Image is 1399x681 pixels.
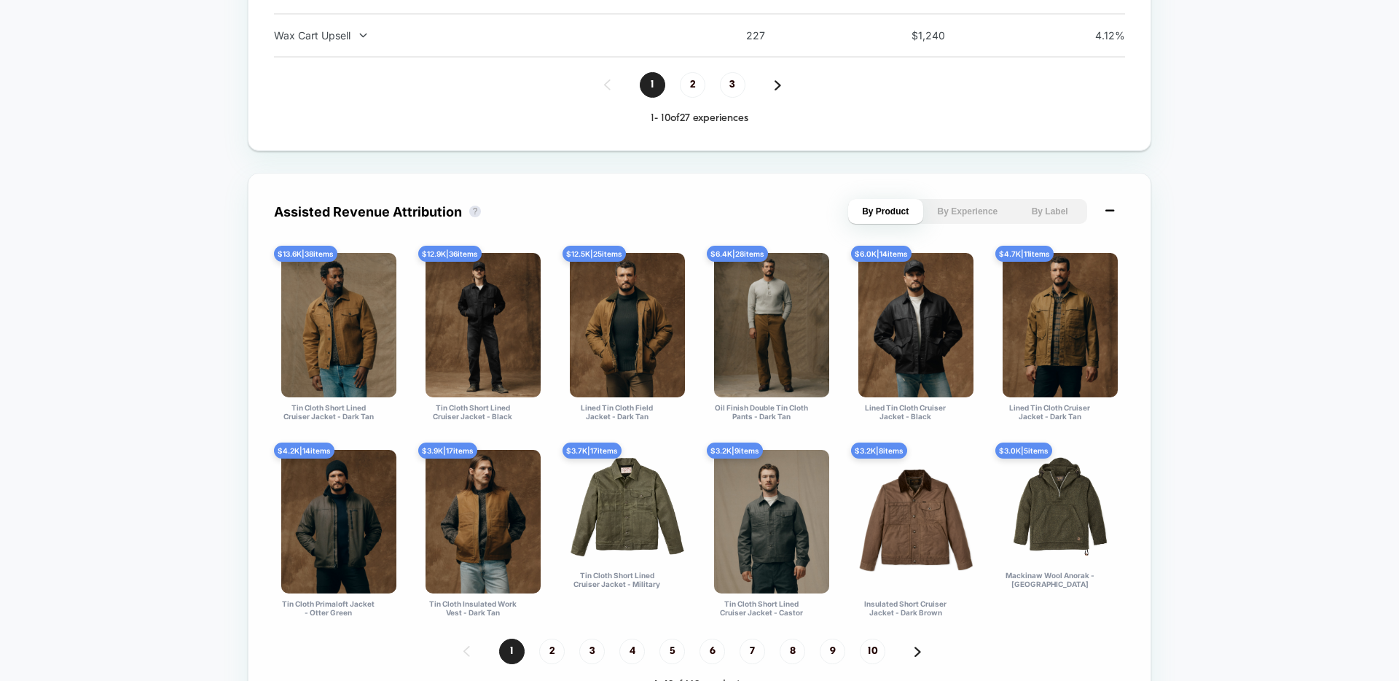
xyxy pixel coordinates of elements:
div: $ 4.7K | 11 items [995,246,1054,262]
img: Tin Cloth Short Lined Cruiser Jacket - Castor Gray [714,450,829,594]
div: Tin Cloth Short Lined Cruiser Jacket - Black [426,403,520,421]
div: $ 6.0K | 14 items [851,246,912,262]
img: Lined Tin Cloth Field Jacket - Dark Tan [570,253,685,397]
img: Lined Tin Cloth Cruiser Jacket - Black [858,253,973,397]
span: 2 [680,72,705,98]
span: 1 [499,639,525,664]
div: $ 12.5K | 25 items [563,246,626,262]
span: 2 [539,639,565,664]
button: By Experience [930,199,1006,224]
img: Tin Cloth Primaloft Jacket - Otter Green [281,450,396,594]
button: ? [469,206,481,217]
span: 4 [619,639,645,664]
button: By Product [848,199,923,224]
div: Oil Finish Double Tin Cloth Pants - Dark Tan [714,403,808,421]
div: Tin Cloth Short Lined Cruiser Jacket - Castor Gray [714,599,808,617]
div: Mackinaw Wool Anorak - [GEOGRAPHIC_DATA] [1003,571,1097,588]
div: Lined Tin Cloth Cruiser Jacket - Black [858,403,952,421]
span: $ 1,240 [879,29,945,42]
div: $ 3.2K | 8 items [851,443,907,459]
img: Insulated Short Cruiser Jacket - Dark Brown [858,450,973,594]
span: 5 [659,639,685,664]
div: $ 3.0K | 5 items [995,443,1052,459]
span: 1 [640,72,665,98]
img: Tin Cloth Short Lined Cruiser Jacket - Military Green [570,450,685,565]
div: Tin Cloth Short Lined Cruiser Jacket - Dark Tan [281,403,375,421]
div: $ 3.7K | 17 items [563,443,622,459]
img: Lined Tin Cloth Cruiser Jacket - Dark Tan [1003,253,1118,397]
div: $ 4.2K | 14 items [274,443,334,459]
span: 227 [699,29,765,42]
img: Mackinaw Wool Anorak - Forest Green [1003,450,1118,565]
div: Wax Cart Upsell [274,29,657,42]
div: $ 3.9K | 17 items [418,443,477,459]
img: Oil Finish Double Tin Cloth Pants - Dark Tan [714,253,829,397]
div: Tin Cloth Primaloft Jacket - Otter Green [281,599,375,617]
span: 3 [579,639,605,664]
div: Insulated Short Cruiser Jacket - Dark Brown [858,599,952,617]
span: 6 [699,639,725,664]
div: Assisted Revenue Attribution [274,204,462,219]
span: 10 [860,639,885,664]
img: Tin Cloth Insulated Work Vest - Dark Tan [426,450,541,594]
span: 7 [740,639,765,664]
div: $ 12.9K | 36 items [418,246,482,262]
div: Tin Cloth Short Lined Cruiser Jacket - Military Green [570,571,664,588]
div: 1 - 10 of 27 experiences [274,112,1125,125]
img: Tin Cloth Short Lined Cruiser Jacket - Black [426,253,541,397]
span: 9 [820,639,845,664]
div: $ 3.2K | 9 items [707,443,763,459]
img: pagination forward [914,647,921,657]
button: By Label [1012,199,1087,224]
img: Tin Cloth Short Lined Cruiser Jacket - Dark Tan [281,253,396,397]
div: $ 13.6K | 38 items [274,246,337,262]
img: pagination forward [775,80,781,90]
span: 4.12 % [1059,29,1125,42]
span: 3 [720,72,745,98]
div: Lined Tin Cloth Field Jacket - Dark Tan [570,403,664,421]
div: Lined Tin Cloth Cruiser Jacket - Dark Tan [1003,403,1097,421]
span: 8 [780,639,805,664]
div: Tin Cloth Insulated Work Vest - Dark Tan [426,599,520,617]
div: $ 6.4K | 28 items [707,246,768,262]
